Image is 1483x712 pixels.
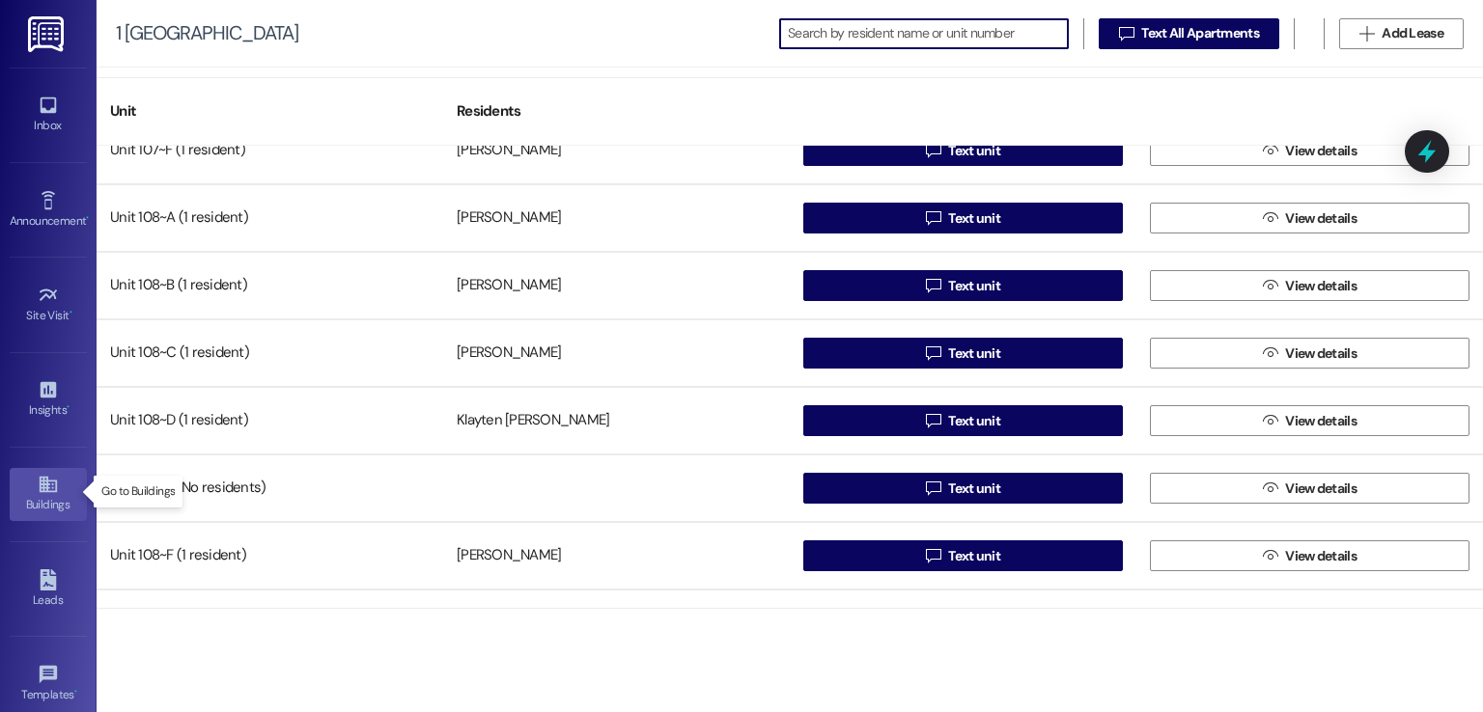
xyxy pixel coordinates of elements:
[10,563,87,616] a: Leads
[457,141,561,161] div: [PERSON_NAME]
[926,210,940,226] i: 
[10,468,87,520] a: Buildings
[948,276,1000,296] span: Text unit
[97,469,443,507] div: Unit 108~E (No residents)
[1263,345,1277,361] i: 
[1285,546,1357,566] span: View details
[1150,540,1469,571] button: View details
[926,480,940,496] i: 
[457,546,561,566] div: [PERSON_NAME]
[1150,473,1469,504] button: View details
[97,88,443,135] div: Unit
[70,306,72,319] span: •
[457,411,609,431] div: Klayten [PERSON_NAME]
[926,345,940,361] i: 
[1263,210,1277,226] i: 
[803,203,1123,233] button: Text unit
[97,266,443,305] div: Unit 108~B (1 resident)
[1263,278,1277,293] i: 
[86,211,89,225] span: •
[10,373,87,425] a: Insights •
[926,143,940,158] i: 
[803,473,1123,504] button: Text unit
[1141,23,1259,43] span: Text All Apartments
[1263,548,1277,563] i: 
[948,208,1000,229] span: Text unit
[788,20,1068,47] input: Search by resident name or unit number
[101,483,175,500] p: Go to Buildings
[10,658,87,710] a: Templates •
[28,16,68,52] img: ResiDesk Logo
[1285,343,1357,364] span: View details
[1150,338,1469,369] button: View details
[443,88,790,135] div: Residents
[457,276,561,296] div: [PERSON_NAME]
[1285,208,1357,229] span: View details
[948,343,1000,364] span: Text unit
[803,135,1123,166] button: Text unit
[74,685,77,698] span: •
[1285,276,1357,296] span: View details
[1359,26,1374,41] i: 
[457,208,561,229] div: [PERSON_NAME]
[116,23,298,43] div: 1 [GEOGRAPHIC_DATA]
[803,338,1123,369] button: Text unit
[10,89,87,141] a: Inbox
[948,411,1000,431] span: Text unit
[67,400,70,414] span: •
[1339,18,1464,49] button: Add Lease
[457,343,561,364] div: [PERSON_NAME]
[1263,413,1277,428] i: 
[803,405,1123,436] button: Text unit
[1099,18,1279,49] button: Text All Apartments
[948,479,1000,499] span: Text unit
[926,548,940,563] i: 
[948,546,1000,566] span: Text unit
[1382,23,1443,43] span: Add Lease
[1263,143,1277,158] i: 
[1285,479,1357,499] span: View details
[97,334,443,372] div: Unit 108~C (1 resident)
[948,141,1000,161] span: Text unit
[926,278,940,293] i: 
[926,413,940,428] i: 
[10,279,87,331] a: Site Visit •
[1285,141,1357,161] span: View details
[1150,203,1469,233] button: View details
[97,401,443,440] div: Unit 108~D (1 resident)
[1263,480,1277,496] i: 
[803,540,1123,571] button: Text unit
[97,199,443,237] div: Unit 108~A (1 resident)
[1150,135,1469,166] button: View details
[1150,405,1469,436] button: View details
[97,536,443,575] div: Unit 108~F (1 resident)
[1285,411,1357,431] span: View details
[1150,270,1469,301] button: View details
[1119,26,1133,41] i: 
[97,604,443,643] div: Unit 109~A (1 resident)
[97,131,443,170] div: Unit 107~F (1 resident)
[803,270,1123,301] button: Text unit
